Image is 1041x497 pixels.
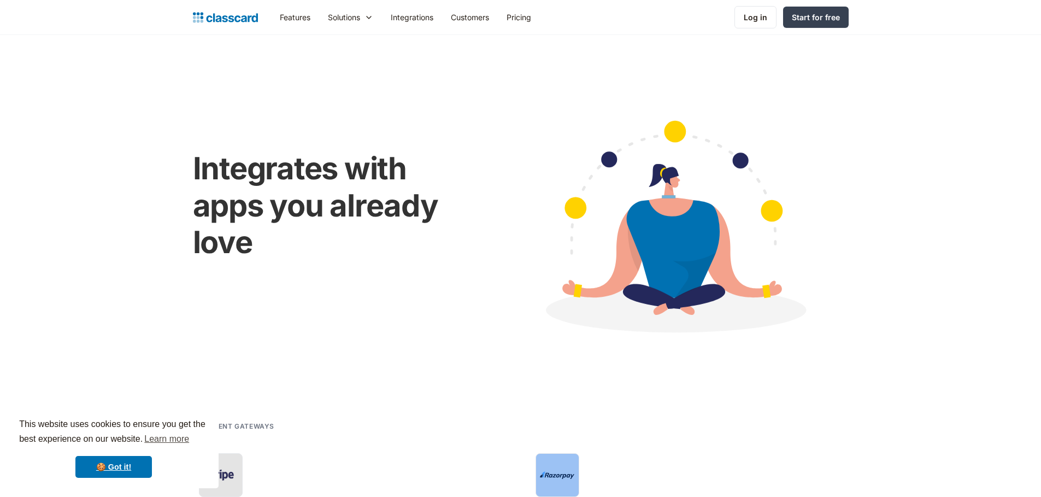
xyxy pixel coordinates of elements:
[319,5,382,30] div: Solutions
[75,456,152,478] a: dismiss cookie message
[271,5,319,30] a: Features
[193,10,258,25] a: home
[498,5,540,30] a: Pricing
[203,467,238,483] img: Stripe
[792,11,840,23] div: Start for free
[143,431,191,447] a: learn more about cookies
[19,418,208,447] span: This website uses cookies to ensure you get the best experience on our website.
[540,471,575,479] img: Razorpay
[744,11,767,23] div: Log in
[328,11,360,23] div: Solutions
[783,7,849,28] a: Start for free
[498,100,849,362] img: Cartoon image showing connected apps
[442,5,498,30] a: Customers
[734,6,777,28] a: Log in
[193,150,477,261] h1: Integrates with apps you already love
[198,421,275,431] h2: Payment gateways
[382,5,442,30] a: Integrations
[9,407,219,488] div: cookieconsent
